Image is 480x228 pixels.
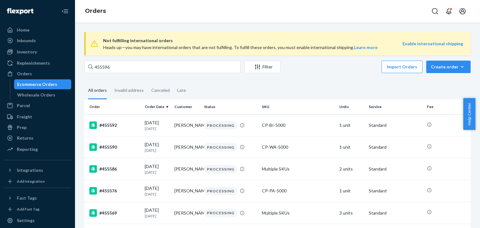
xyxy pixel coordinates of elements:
div: PROCESSING [204,143,237,151]
a: Returns [4,133,71,143]
img: Flexport logo [7,8,33,14]
div: Add Fast Tag [17,206,39,212]
a: Prep [4,122,71,132]
button: Open account menu [456,5,469,17]
a: Wholesale Orders [14,90,72,100]
th: Service [366,99,424,114]
p: [DATE] [145,213,169,219]
button: Integrations [4,165,71,175]
p: Standard [369,188,422,194]
a: Settings [4,216,71,226]
a: Home [4,25,71,35]
th: Units [337,99,367,114]
p: [DATE] [145,126,169,131]
a: Orders [4,69,71,79]
td: [PERSON_NAME] [172,136,202,158]
div: [DATE] [145,207,169,219]
div: #455576 [89,187,140,195]
div: Parcel [17,102,30,109]
p: [DATE] [145,148,169,153]
ol: breadcrumbs [80,2,111,20]
div: CP-WA-5000 [262,144,334,150]
div: Ecommerce Orders [17,81,57,87]
button: Open notifications [442,5,455,17]
th: Fee [424,99,471,114]
div: Create order [431,64,466,70]
p: Standard [369,210,422,216]
div: Fast Tags [17,195,37,201]
div: PROCESSING [204,165,237,173]
td: [PERSON_NAME] [172,180,202,202]
td: [PERSON_NAME] [172,158,202,180]
td: Multiple SKUs [259,202,337,224]
div: All orders [88,82,107,99]
div: Reporting [17,146,38,152]
td: 2 units [337,158,367,180]
div: PROCESSING [204,209,237,217]
div: Add Integration [17,179,45,184]
a: Add Integration [4,178,71,185]
p: Standard [369,166,422,172]
div: PROCESSING [204,121,237,130]
input: Search orders [84,61,241,73]
div: CP-BI-5000 [262,122,334,128]
a: Ecommerce Orders [14,79,72,89]
p: Standard [369,122,422,128]
div: #455586 [89,165,140,173]
td: [PERSON_NAME] [172,202,202,224]
button: Fast Tags [4,193,71,203]
div: Filter [245,64,280,70]
div: #455569 [89,209,140,217]
a: Learn more [354,45,377,50]
td: 1 unit [337,114,367,136]
td: 1 unit [337,180,367,202]
th: Order [84,99,142,114]
th: Order Date [142,99,172,114]
button: Import Orders [382,61,422,73]
div: Home [17,27,29,33]
button: Filter [244,61,281,73]
div: [DATE] [145,120,169,131]
a: Parcel [4,101,71,111]
div: Inbounds [17,37,36,44]
span: Not fulfilling international orders [103,37,402,44]
div: Prep [17,124,27,131]
p: Standard [369,144,422,150]
a: Orders [85,7,106,14]
a: Reporting [4,144,71,154]
a: Add Fast Tag [4,206,71,213]
a: Freight [4,112,71,122]
td: Multiple SKUs [259,158,337,180]
div: Late [177,82,186,98]
span: Help Center [463,98,475,130]
button: Create order [426,61,471,73]
div: Canceled [151,82,170,98]
a: Replenishments [4,58,71,68]
td: 1 unit [337,136,367,158]
div: [DATE] [145,163,169,175]
div: Wholesale Orders [17,92,55,98]
div: PROCESSING [204,187,237,195]
div: Invalid address [114,82,144,98]
td: [PERSON_NAME] [172,114,202,136]
div: Integrations [17,167,43,173]
p: [DATE] [145,191,169,197]
p: [DATE] [145,170,169,175]
a: Inbounds [4,36,71,46]
button: Open Search Box [429,5,441,17]
div: Freight [17,114,32,120]
a: Inventory [4,47,71,57]
th: SKU [259,99,337,114]
td: 3 units [337,202,367,224]
th: Status [202,99,259,114]
button: Close Navigation [59,5,71,17]
a: Enable international shipping [402,41,463,46]
div: Customer [174,104,199,109]
div: CP-PA-5000 [262,188,334,194]
div: Settings [17,217,35,224]
div: Orders [17,71,32,77]
span: Heads up—you may have international orders that are not fulfilling. To fulfill these orders, you ... [103,45,377,50]
div: [DATE] [145,185,169,197]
